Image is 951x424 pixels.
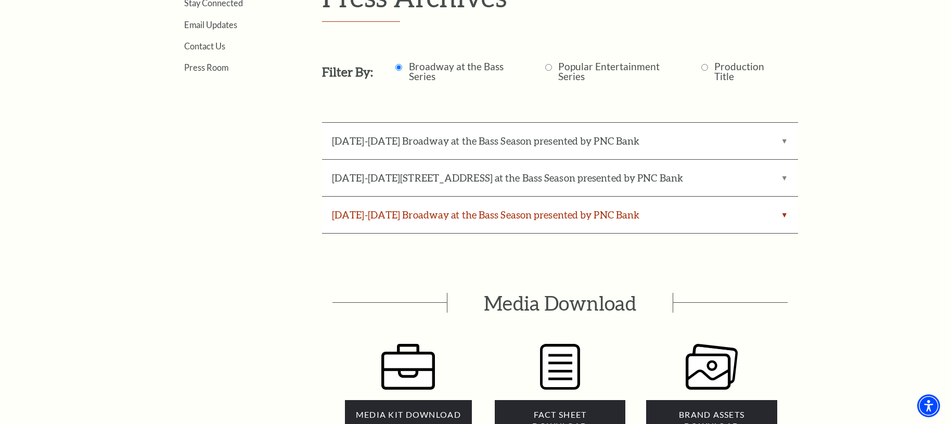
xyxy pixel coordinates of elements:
label: [DATE]-[DATE] Broadway at the Bass Season presented by PNC Bank [322,197,798,233]
a: Contact Us [184,41,225,51]
span: MEDIA KIT DOWNLOAD [356,409,461,419]
span: Media Download [447,293,673,313]
div: Accessibility Menu [917,394,940,417]
a: Press Room [184,62,228,72]
label: [DATE]-[DATE][STREET_ADDRESS] at the Bass Season presented by PNC Bank [322,160,798,196]
a: Email Updates [184,20,237,30]
label: Popular Entertainment Series [558,61,684,81]
h2: Filter By: [322,61,373,82]
label: Broadway at the Bass Series [409,61,528,81]
img: BRAND ASSETS DOWNLOAD [686,344,738,390]
label: [DATE]-[DATE] Broadway at the Bass Season presented by PNC Bank [322,123,798,159]
img: FACT SHEET DOWNLOAD [540,344,580,390]
img: MEDIA KIT DOWNLOAD [381,344,435,390]
label: Production Title [714,61,783,81]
